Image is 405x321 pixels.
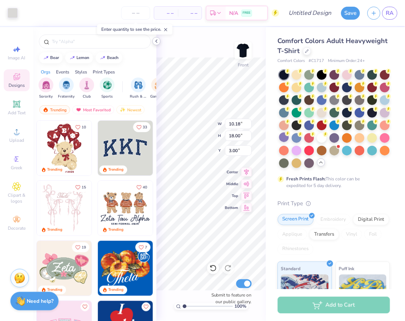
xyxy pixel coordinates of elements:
[39,52,63,63] button: bear
[130,78,147,99] button: filter button
[207,292,252,305] label: Submit to feature on our public gallery.
[8,226,26,232] span: Decorate
[97,24,172,35] div: Enter quantity to see the price.
[58,78,75,99] button: filter button
[133,122,151,132] button: Like
[9,82,25,88] span: Designs
[37,241,92,296] img: 010ceb09-c6fc-40d9-b71e-e3f087f73ee6
[41,69,50,75] div: Orgs
[316,214,351,225] div: Embroidery
[42,81,50,89] img: Sorority Image
[65,52,93,63] button: lemon
[121,6,150,20] input: – –
[225,170,238,175] span: Center
[93,69,115,75] div: Print Types
[8,55,26,61] span: Image AI
[107,56,119,60] div: beach
[150,78,167,99] button: filter button
[72,182,89,192] button: Like
[92,121,146,176] img: e74243e0-e378-47aa-a400-bc6bcb25063a
[100,56,106,60] img: trend_line.gif
[328,58,365,64] span: Minimum Order: 24 +
[75,69,87,75] div: Styles
[8,110,26,116] span: Add Text
[382,7,398,20] a: RA
[72,242,89,252] button: Like
[135,242,151,252] button: Like
[310,229,339,240] div: Transfers
[82,246,86,249] span: 19
[278,36,388,55] span: Comfort Colors Adult Heavyweight T-Shirt
[159,9,174,17] span: – –
[108,227,124,233] div: Trending
[278,199,390,208] div: Print Type
[386,9,394,17] span: RA
[62,81,70,89] img: Fraternity Image
[83,81,91,89] img: Club Image
[283,6,337,20] input: Untitled Design
[100,78,115,99] div: filter for Sports
[339,275,387,312] img: Puff Ink
[153,241,208,296] img: f22b6edb-555b-47a9-89ed-0dd391bfae4f
[153,121,208,176] img: edfb13fc-0e43-44eb-bea2-bf7fc0dd67f9
[47,167,62,173] div: Trending
[281,265,301,273] span: Standard
[238,62,249,68] div: Front
[230,9,238,17] span: N/A
[37,181,92,236] img: 83dda5b0-2158-48ca-832c-f6b4ef4c4536
[339,265,355,273] span: Puff Ink
[150,78,167,99] div: filter for Game Day
[133,182,151,192] button: Like
[287,176,326,182] strong: Fresh Prints Flash:
[98,121,153,176] img: 3b9aba4f-e317-4aa7-a679-c95a879539bd
[51,38,146,45] input: Try "Alpha"
[79,78,94,99] button: filter button
[287,176,378,189] div: This color can be expedited for 5 day delivery.
[142,302,151,311] button: Like
[116,105,145,114] div: Newest
[120,107,126,112] img: Newest.gif
[108,287,124,293] div: Trending
[309,58,325,64] span: # C1717
[9,137,24,143] span: Upload
[50,56,59,60] div: bear
[27,298,54,305] strong: Need help?
[92,241,146,296] img: d6d5c6c6-9b9a-4053-be8a-bdf4bacb006d
[43,56,49,60] img: trend_line.gif
[153,181,208,236] img: d12c9beb-9502-45c7-ae94-40b97fdd6040
[83,94,91,99] span: Club
[103,81,112,89] img: Sports Image
[79,78,94,99] div: filter for Club
[236,43,251,58] img: Front
[100,78,115,99] button: filter button
[143,125,147,129] span: 33
[69,56,75,60] img: trend_line.gif
[58,78,75,99] div: filter for Fraternity
[96,52,122,63] button: beach
[98,241,153,296] img: 8659caeb-cee5-4a4c-bd29-52ea2f761d42
[58,94,75,99] span: Fraternity
[47,287,62,293] div: Trending
[77,56,90,60] div: lemon
[278,229,307,240] div: Applique
[225,193,238,199] span: Top
[353,214,389,225] div: Digital Print
[182,9,197,17] span: – –
[243,10,251,16] span: FREE
[342,229,362,240] div: Vinyl
[39,78,53,99] button: filter button
[102,94,113,99] span: Sports
[225,181,238,187] span: Middle
[39,105,70,114] div: Trending
[82,186,86,189] span: 15
[281,275,329,312] img: Standard
[11,165,23,171] span: Greek
[130,78,147,99] div: filter for Rush & Bid
[155,81,163,89] img: Game Day Image
[225,205,238,210] span: Bottom
[150,94,167,99] span: Game Day
[365,229,382,240] div: Foil
[278,214,314,225] div: Screen Print
[39,94,53,99] span: Sorority
[47,227,62,233] div: Trending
